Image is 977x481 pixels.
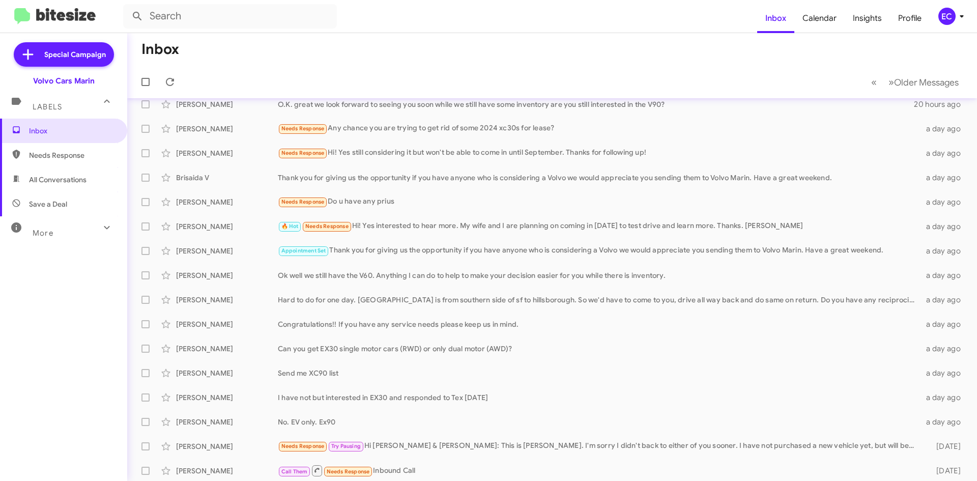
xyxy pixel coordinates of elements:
span: Needs Response [29,150,116,160]
div: Ok well we still have the V60. Anything I can do to help to make your decision easier for you whi... [278,270,920,280]
span: Needs Response [281,150,325,156]
a: Inbox [757,4,794,33]
div: Send me XC90 list [278,368,920,378]
div: a day ago [920,148,969,158]
div: Hard to do for one day. [GEOGRAPHIC_DATA] is from southern side of sf to hillsborough. So we'd ha... [278,295,920,305]
span: Needs Response [281,199,325,205]
a: Special Campaign [14,42,114,67]
span: « [871,76,877,89]
div: a day ago [920,295,969,305]
div: a day ago [920,319,969,329]
div: Hi [PERSON_NAME] & [PERSON_NAME]: This is [PERSON_NAME]. I'm sorry I didn't back to either of you... [278,440,920,452]
div: a day ago [920,344,969,354]
span: Needs Response [281,125,325,132]
span: Try Pausing [331,443,361,449]
span: Call Them [281,468,308,475]
div: a day ago [920,124,969,134]
input: Search [123,4,337,29]
span: Older Messages [894,77,959,88]
div: Inbound Call [278,464,920,477]
span: Needs Response [327,468,370,475]
div: a day ago [920,246,969,256]
div: [PERSON_NAME] [176,124,278,134]
div: I have not but interested in EX30 and responded to Tex [DATE] [278,392,920,403]
div: [PERSON_NAME] [176,368,278,378]
span: Labels [33,102,62,111]
div: a day ago [920,392,969,403]
div: [PERSON_NAME] [176,441,278,451]
span: 🔥 Hot [281,223,299,230]
button: EC [930,8,966,25]
div: Can you get EX30 single motor cars (RWD) or only dual motor (AWD)? [278,344,920,354]
div: a day ago [920,368,969,378]
div: [PERSON_NAME] [176,417,278,427]
div: [PERSON_NAME] [176,148,278,158]
div: 20 hours ago [914,99,969,109]
div: O.K. great we look forward to seeing you soon while we still have some inventory are you still in... [278,99,914,109]
div: a day ago [920,197,969,207]
span: » [888,76,894,89]
div: Any chance you are trying to get rid of some 2024 xc30s for lease? [278,123,920,134]
span: More [33,229,53,238]
div: [PERSON_NAME] [176,270,278,280]
button: Previous [865,72,883,93]
div: a day ago [920,173,969,183]
div: EC [938,8,956,25]
span: Needs Response [281,443,325,449]
span: Save a Deal [29,199,67,209]
button: Next [882,72,965,93]
div: [PERSON_NAME] [176,99,278,109]
div: [DATE] [920,466,969,476]
div: a day ago [920,221,969,232]
div: No. EV only. Ex90 [278,417,920,427]
div: Do u have any prius [278,196,920,208]
div: [PERSON_NAME] [176,344,278,354]
span: Appointment Set [281,247,326,254]
div: Volvo Cars Marin [33,76,95,86]
div: Hi! Yes interested to hear more. My wife and I are planning on coming in [DATE] to test drive and... [278,220,920,232]
h1: Inbox [141,41,179,58]
a: Profile [890,4,930,33]
span: All Conversations [29,175,87,185]
a: Calendar [794,4,845,33]
span: Inbox [29,126,116,136]
div: [PERSON_NAME] [176,221,278,232]
div: [PERSON_NAME] [176,319,278,329]
div: [DATE] [920,441,969,451]
div: [PERSON_NAME] [176,246,278,256]
a: Insights [845,4,890,33]
div: Brisaida V [176,173,278,183]
div: Thank you for giving us the opportunity if you have anyone who is considering a Volvo we would ap... [278,173,920,183]
span: Special Campaign [44,49,106,60]
span: Needs Response [305,223,349,230]
div: [PERSON_NAME] [176,392,278,403]
div: [PERSON_NAME] [176,466,278,476]
div: Congratulations!! If you have any service needs please keep us in mind. [278,319,920,329]
div: [PERSON_NAME] [176,295,278,305]
div: [PERSON_NAME] [176,197,278,207]
div: a day ago [920,270,969,280]
div: Thank you for giving us the opportunity if you have anyone who is considering a Volvo we would ap... [278,245,920,257]
div: Hi! Yes still considering it but won't be able to come in until September. Thanks for following up! [278,147,920,159]
div: a day ago [920,417,969,427]
nav: Page navigation example [866,72,965,93]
